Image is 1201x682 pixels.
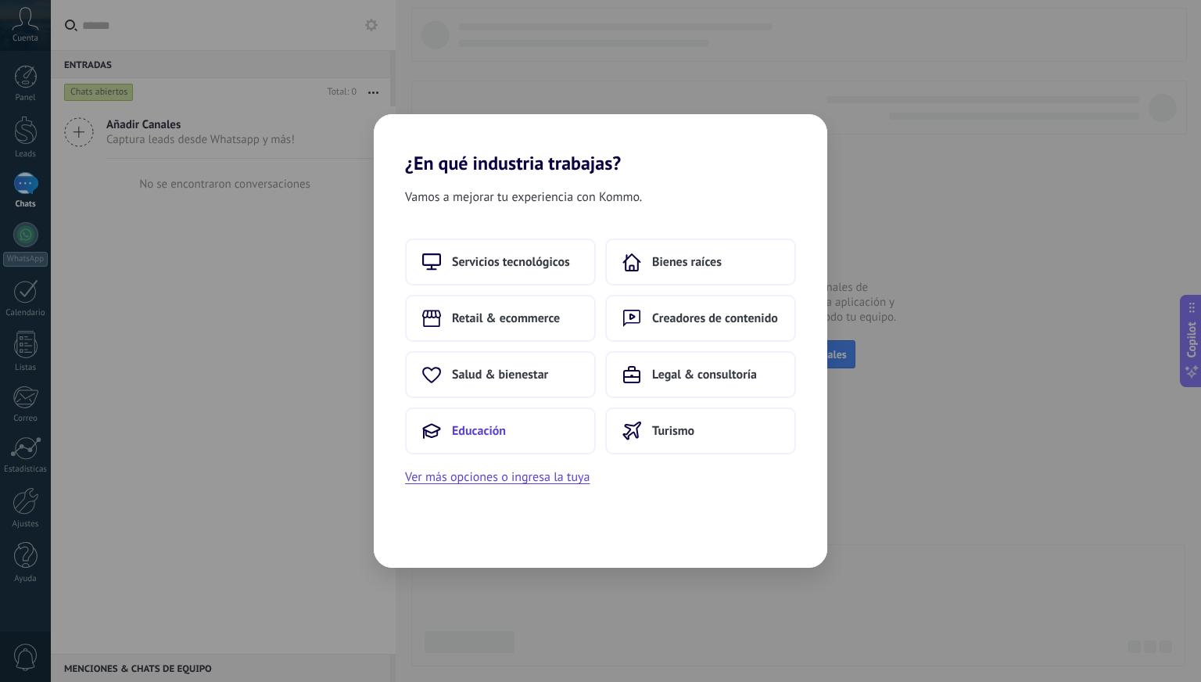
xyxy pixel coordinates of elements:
[652,367,757,382] span: Legal & consultoría
[605,239,796,285] button: Bienes raíces
[605,295,796,342] button: Creadores de contenido
[405,187,642,207] span: Vamos a mejorar tu experiencia con Kommo.
[652,254,722,270] span: Bienes raíces
[605,351,796,398] button: Legal & consultoría
[452,423,506,439] span: Educación
[452,367,548,382] span: Salud & bienestar
[405,407,596,454] button: Educación
[452,254,570,270] span: Servicios tecnológicos
[405,295,596,342] button: Retail & ecommerce
[652,423,694,439] span: Turismo
[374,114,827,174] h2: ¿En qué industria trabajas?
[405,239,596,285] button: Servicios tecnológicos
[605,407,796,454] button: Turismo
[452,310,560,326] span: Retail & ecommerce
[652,310,778,326] span: Creadores de contenido
[405,467,590,487] button: Ver más opciones o ingresa la tuya
[405,351,596,398] button: Salud & bienestar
